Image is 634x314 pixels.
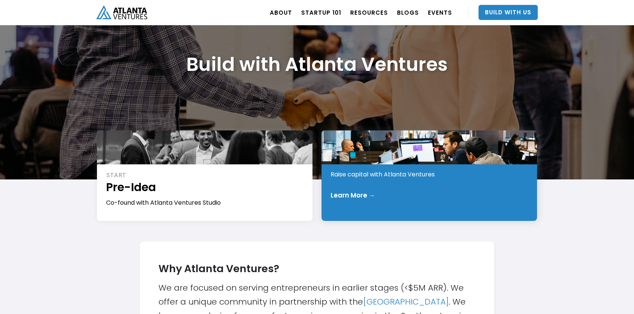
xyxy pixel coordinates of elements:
div: Raise capital with Atlanta Ventures [331,170,529,179]
h1: Early Stage [331,151,529,167]
a: [GEOGRAPHIC_DATA] [363,296,449,308]
a: RESOURCES [350,2,388,23]
div: START [106,171,304,179]
div: Learn More → [331,191,375,199]
a: INVESTEarly StageRaise capital with Atlanta VenturesLearn More → [322,130,537,221]
a: ABOUT [270,2,292,23]
a: STARTPre-IdeaCo-found with Atlanta Ventures Studio [97,130,312,221]
a: BLOGS [397,2,419,23]
h1: Pre-Idea [106,179,304,195]
a: Startup 101 [301,2,341,23]
a: EVENTS [428,2,452,23]
strong: Why Atlanta Ventures? [158,262,279,276]
a: Build With Us [479,5,538,20]
div: Co-found with Atlanta Ventures Studio [106,199,304,207]
h1: Build with Atlanta Ventures [186,53,448,76]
